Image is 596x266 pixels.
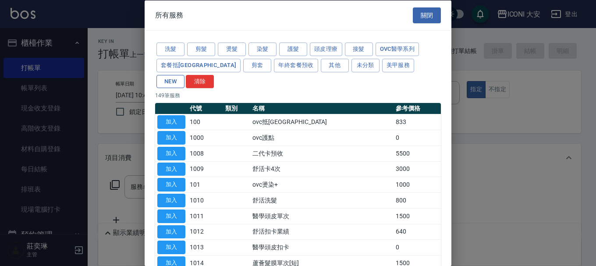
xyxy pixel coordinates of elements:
[274,58,318,72] button: 年終套餐預收
[394,239,441,255] td: 0
[188,224,223,240] td: 1012
[156,43,184,56] button: 洗髮
[186,74,214,88] button: 清除
[250,130,394,145] td: ovc護點
[250,103,394,114] th: 名稱
[250,177,394,192] td: ovc燙染+
[188,239,223,255] td: 1013
[394,145,441,161] td: 5500
[155,11,183,19] span: 所有服務
[188,130,223,145] td: 1000
[157,225,185,238] button: 加入
[394,224,441,240] td: 640
[279,43,307,56] button: 護髮
[310,43,342,56] button: 頭皮理療
[157,131,185,145] button: 加入
[156,58,241,72] button: 套餐抵[GEOGRAPHIC_DATA]
[187,43,215,56] button: 剪髮
[157,146,185,160] button: 加入
[351,58,380,72] button: 未分類
[376,43,419,56] button: ovc醫學系列
[394,177,441,192] td: 1000
[188,103,223,114] th: 代號
[248,43,277,56] button: 染髮
[250,224,394,240] td: 舒活扣卡業績
[157,241,185,254] button: 加入
[250,145,394,161] td: 二代卡預收
[223,103,250,114] th: 類別
[394,114,441,130] td: 833
[345,43,373,56] button: 接髮
[250,192,394,208] td: 舒活洗髮
[394,161,441,177] td: 3000
[188,177,223,192] td: 101
[394,208,441,224] td: 1500
[413,7,441,23] button: 關閉
[250,239,394,255] td: 醫學頭皮扣卡
[218,43,246,56] button: 燙髮
[321,58,349,72] button: 其他
[188,161,223,177] td: 1009
[157,162,185,176] button: 加入
[157,178,185,192] button: 加入
[157,209,185,223] button: 加入
[382,58,415,72] button: 美甲服務
[394,192,441,208] td: 800
[156,74,184,88] button: NEW
[157,115,185,129] button: 加入
[188,208,223,224] td: 1011
[188,192,223,208] td: 1010
[155,92,441,99] p: 149 筆服務
[188,114,223,130] td: 100
[188,145,223,161] td: 1008
[243,58,271,72] button: 剪套
[157,194,185,207] button: 加入
[250,208,394,224] td: 醫學頭皮單次
[394,103,441,114] th: 參考價格
[250,114,394,130] td: ovc抵[GEOGRAPHIC_DATA]
[394,130,441,145] td: 0
[250,161,394,177] td: 舒活卡4次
